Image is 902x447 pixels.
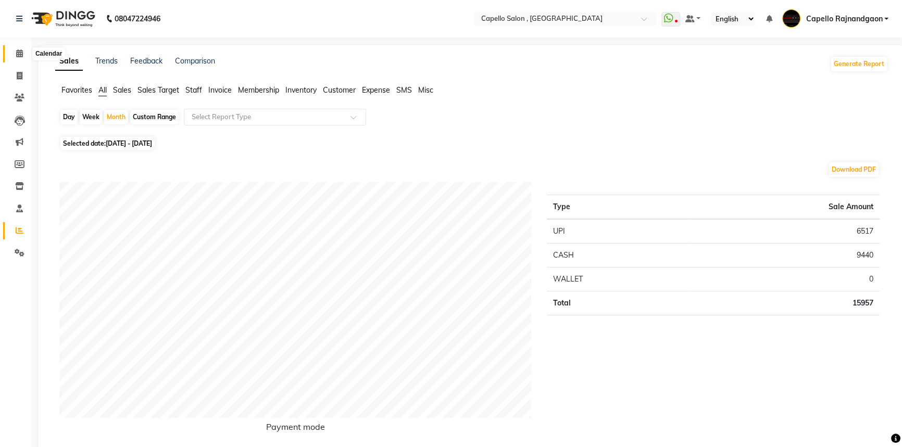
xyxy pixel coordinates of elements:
span: All [98,85,107,95]
span: SMS [396,85,412,95]
div: Month [104,110,128,124]
span: Selected date: [60,137,155,150]
a: Trends [95,56,118,66]
button: Generate Report [831,57,887,71]
span: Expense [362,85,390,95]
span: Favorites [61,85,92,95]
td: 0 [688,267,880,291]
div: Custom Range [130,110,179,124]
span: Membership [238,85,279,95]
div: Calendar [33,48,65,60]
td: WALLET [547,267,688,291]
div: Day [60,110,78,124]
a: Feedback [130,56,162,66]
span: Invoice [208,85,232,95]
td: UPI [547,219,688,244]
span: Sales Target [137,85,179,95]
a: Comparison [175,56,215,66]
span: Misc [418,85,433,95]
span: Customer [323,85,356,95]
b: 08047224946 [115,4,160,33]
span: Staff [185,85,202,95]
td: Total [547,291,688,315]
th: Sale Amount [688,195,880,220]
span: [DATE] - [DATE] [106,139,152,147]
h6: Payment mode [59,422,531,436]
img: Capello Rajnandgaon [782,9,800,28]
div: Week [80,110,102,124]
span: Sales [113,85,131,95]
td: 9440 [688,244,880,267]
th: Type [547,195,688,220]
td: 15957 [688,291,880,315]
img: logo [27,4,98,33]
td: 6517 [688,219,880,244]
button: Download PDF [829,162,879,177]
span: Inventory [285,85,317,95]
td: CASH [547,244,688,267]
span: Capello Rajnandgaon [806,14,882,24]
